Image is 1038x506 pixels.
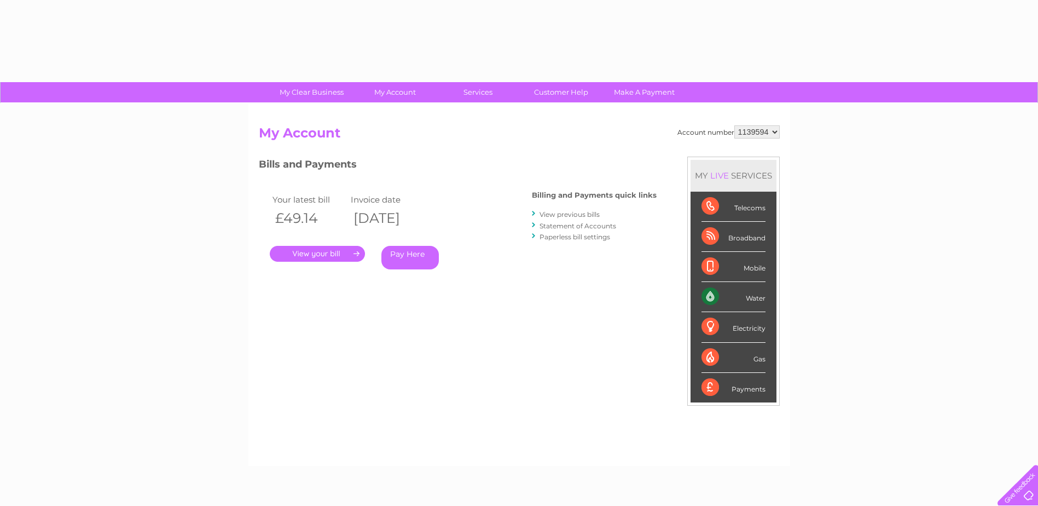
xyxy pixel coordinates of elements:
[691,160,776,191] div: MY SERVICES
[433,82,523,102] a: Services
[381,246,439,269] a: Pay Here
[540,222,616,230] a: Statement of Accounts
[259,125,780,146] h2: My Account
[708,170,731,181] div: LIVE
[270,192,349,207] td: Your latest bill
[348,192,427,207] td: Invoice date
[677,125,780,139] div: Account number
[350,82,440,102] a: My Account
[701,222,766,252] div: Broadband
[701,192,766,222] div: Telecoms
[701,282,766,312] div: Water
[259,157,657,176] h3: Bills and Payments
[516,82,606,102] a: Customer Help
[348,207,427,229] th: [DATE]
[532,191,657,199] h4: Billing and Payments quick links
[540,233,610,241] a: Paperless bill settings
[701,312,766,342] div: Electricity
[266,82,357,102] a: My Clear Business
[270,207,349,229] th: £49.14
[701,343,766,373] div: Gas
[701,373,766,403] div: Payments
[599,82,689,102] a: Make A Payment
[540,210,600,219] a: View previous bills
[270,246,365,262] a: .
[701,252,766,282] div: Mobile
